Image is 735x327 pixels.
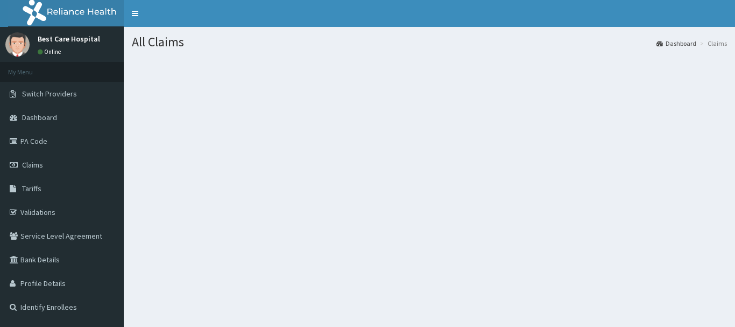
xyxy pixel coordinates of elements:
[22,89,77,99] span: Switch Providers
[38,48,63,55] a: Online
[5,32,30,57] img: User Image
[22,160,43,170] span: Claims
[22,184,41,193] span: Tariffs
[22,113,57,122] span: Dashboard
[132,35,727,49] h1: All Claims
[38,35,100,43] p: Best Care Hospital
[697,39,727,48] li: Claims
[656,39,696,48] a: Dashboard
